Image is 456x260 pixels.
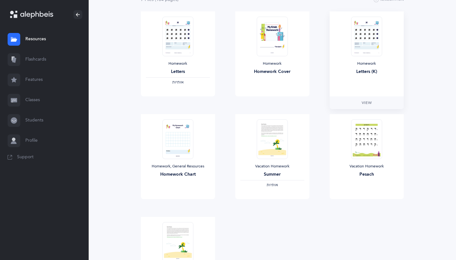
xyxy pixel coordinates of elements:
div: Pesach [335,171,399,178]
span: Support [17,154,34,160]
div: Homework Cover [240,68,304,75]
span: ‫אותיות‬ [267,183,278,187]
span: ‫אותיות‬ [172,80,184,84]
img: Summer_L1_LetterFluency_thumbnail_1685022893.png [257,119,288,159]
a: View [330,96,404,109]
img: Homework-L1-Letters_EN_thumbnail_1731214302.png [162,16,193,56]
div: Vacation Homework [240,164,304,169]
div: Homework Chart [146,171,210,178]
img: Homework-L1-Letters__K_EN_thumbnail_1753887655.png [351,16,382,56]
div: Vacation Homework [335,164,399,169]
div: Letters [146,68,210,75]
img: My_Homework_Chart_1_thumbnail_1716209946.png [162,119,193,159]
img: Homework-Cover-EN_thumbnail_1597602968.png [257,16,288,56]
div: Homework [146,61,210,66]
img: Pesach_EN_thumbnail_1743021875.png [351,119,382,159]
span: View [362,100,372,106]
div: Summer [240,171,304,178]
div: Homework [335,61,399,66]
div: Homework [240,61,304,66]
div: Homework, General Resources [146,164,210,169]
div: Letters (K) [335,68,399,75]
